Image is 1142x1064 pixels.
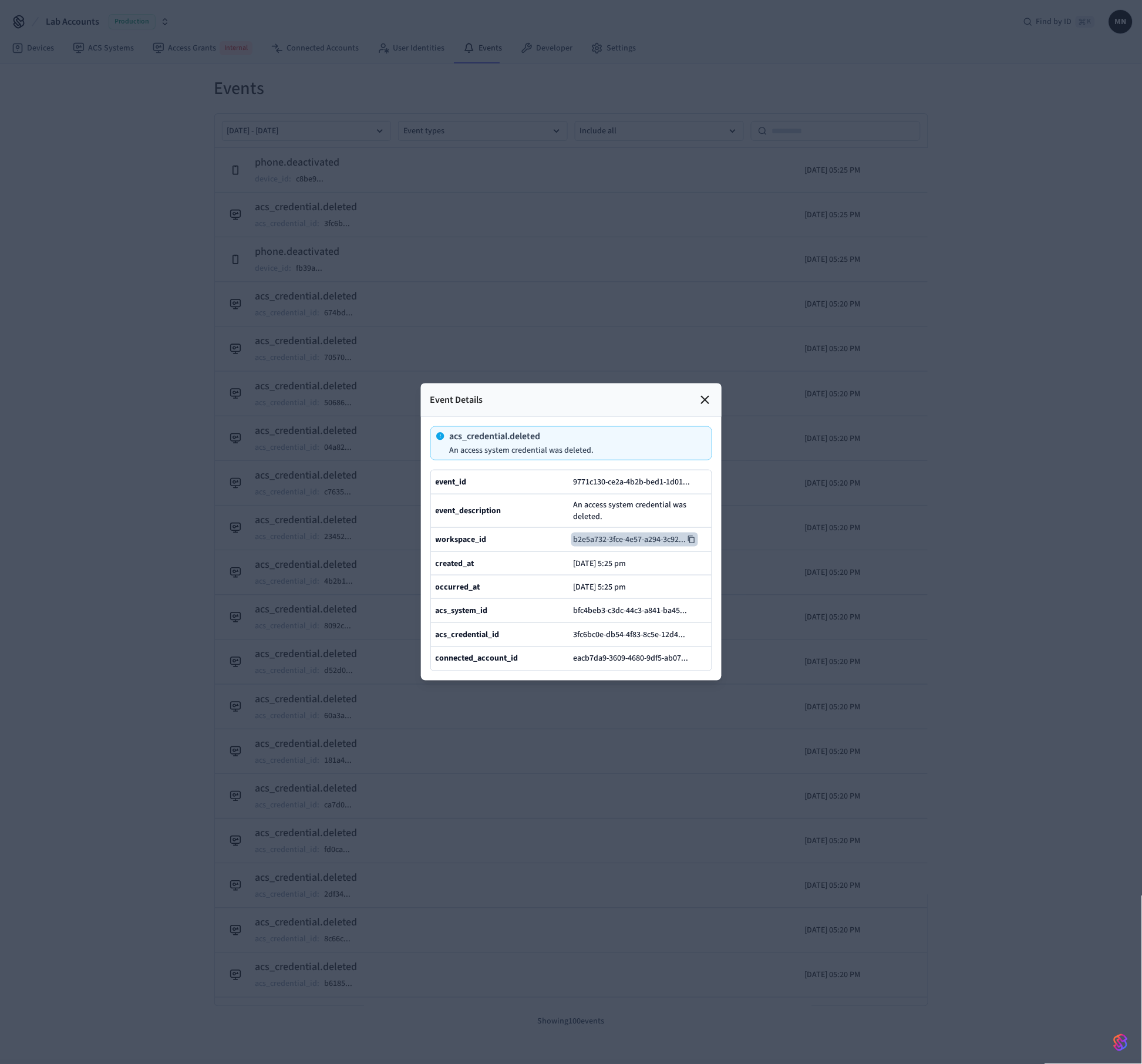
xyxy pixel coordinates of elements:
[430,393,483,407] p: Event Details
[450,446,594,455] p: An access system credential was deleted.
[436,534,487,546] b: workspace_id
[571,533,698,547] button: b2e5a732-3fce-4e57-a294-3c92...
[571,475,702,489] button: 9771c130-ce2a-4b2b-bed1-1d01...
[571,628,698,642] button: 3fc6bc0e-db54-4f83-8c5e-12d4...
[571,652,700,666] button: eacb7da9-3609-4680-9df5-ab07...
[574,499,707,523] span: An access system credential was deleted.
[436,558,474,570] b: created_at
[436,581,480,593] b: occurred_at
[436,629,500,641] b: acs_credential_id
[436,476,467,488] b: event_id
[571,604,699,618] button: bfc4beb3-c3dc-44c3-a841-ba45...
[574,559,626,568] p: [DATE] 5:25 pm
[450,432,594,441] p: acs_credential.deleted
[1114,1033,1128,1052] img: SeamLogoGradient.69752ec5.svg
[574,582,626,592] p: [DATE] 5:25 pm
[436,505,501,517] b: event_description
[436,605,488,617] b: acs_system_id
[436,653,518,665] b: connected_account_id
